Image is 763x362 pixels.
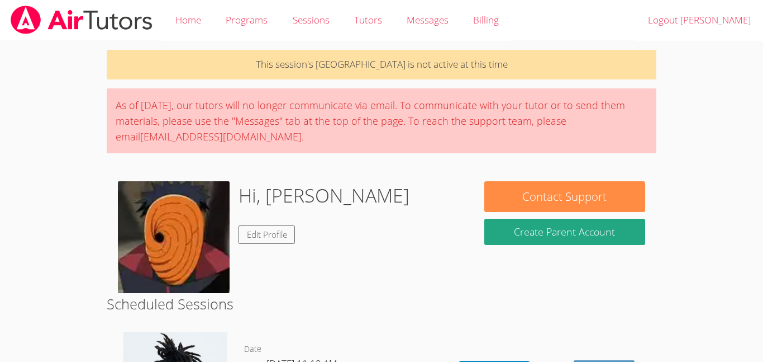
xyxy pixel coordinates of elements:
h1: Hi, [PERSON_NAME] [239,181,409,210]
span: Messages [407,13,449,26]
dt: Date [244,342,261,356]
h2: Scheduled Sessions [107,293,656,314]
a: Edit Profile [239,225,295,244]
img: airtutors_banner-c4298cdbf04f3fff15de1276eac7730deb9818008684d7c2e4769d2f7ddbe033.png [9,6,154,34]
img: download.webp [118,181,230,293]
button: Create Parent Account [484,219,645,245]
button: Contact Support [484,181,645,212]
div: As of [DATE], our tutors will no longer communicate via email. To communicate with your tutor or ... [107,88,656,153]
p: This session's [GEOGRAPHIC_DATA] is not active at this time [107,50,656,79]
